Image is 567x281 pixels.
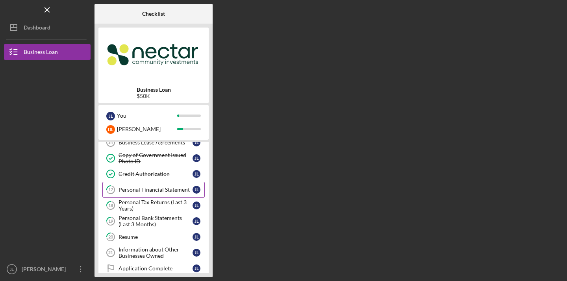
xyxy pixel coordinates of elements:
b: Checklist [142,11,165,17]
a: Application CompleteJL [102,261,205,276]
tspan: 20 [108,235,113,240]
div: Resume [119,234,193,240]
tspan: 17 [108,187,113,192]
div: J L [193,249,200,257]
div: J L [193,202,200,209]
a: 18Personal Tax Returns (Last 3 Years)JL [102,198,205,213]
a: 17Personal Financial StatementJL [102,182,205,198]
div: Personal Tax Returns (Last 3 Years) [119,199,193,212]
a: 19Personal Bank Statements (Last 3 Months)JL [102,213,205,229]
div: $50K [137,93,171,99]
div: J L [193,154,200,162]
div: J L [106,112,115,120]
div: Dashboard [24,20,50,37]
div: J L [193,217,200,225]
button: Business Loan [4,44,91,60]
tspan: 21 [108,250,113,255]
a: Credit AuthorizationJL [102,166,205,182]
text: JL [10,267,14,272]
a: Copy of Government Issued Photo IDJL [102,150,205,166]
div: J L [193,264,200,272]
div: Application Complete [119,265,193,272]
div: J L [193,233,200,241]
tspan: 19 [108,219,113,224]
img: Product logo [98,31,209,79]
a: 21Information about Other Businesses OwnedJL [102,245,205,261]
b: Business Loan [137,87,171,93]
div: D L [106,125,115,134]
tspan: 14 [108,140,113,145]
div: J L [193,139,200,146]
div: J L [193,170,200,178]
button: Dashboard [4,20,91,35]
tspan: 18 [108,203,113,208]
div: [PERSON_NAME] [117,122,177,136]
a: 14Business Lease AgreementsJL [102,135,205,150]
div: J L [193,186,200,194]
div: Credit Authorization [119,171,193,177]
div: Personal Bank Statements (Last 3 Months) [119,215,193,227]
div: Information about Other Businesses Owned [119,246,193,259]
div: Personal Financial Statement [119,187,193,193]
div: Copy of Government Issued Photo ID [119,152,193,165]
button: JL[PERSON_NAME] [4,261,91,277]
div: Business Loan [24,44,58,62]
div: [PERSON_NAME] [20,261,71,279]
div: You [117,109,177,122]
div: Business Lease Agreements [119,139,193,146]
a: 20ResumeJL [102,229,205,245]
